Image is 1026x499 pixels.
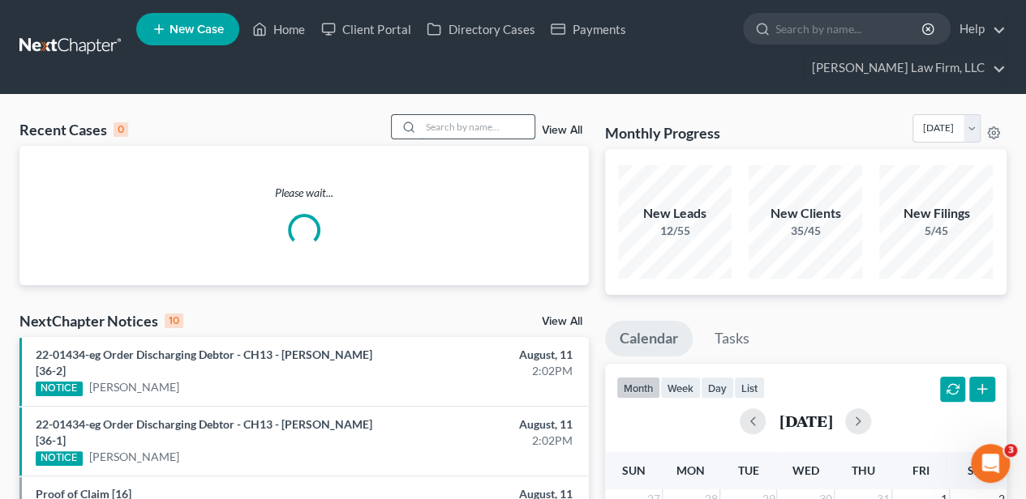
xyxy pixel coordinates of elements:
[1004,444,1017,457] span: 3
[951,15,1006,44] a: Help
[912,463,929,477] span: Fri
[404,433,572,449] div: 2:02PM
[792,463,819,477] span: Wed
[89,379,179,395] a: [PERSON_NAME]
[19,185,589,201] p: Please wait...
[404,416,572,433] div: August, 11
[779,412,832,429] h2: [DATE]
[542,316,582,327] a: View All
[804,53,1006,83] a: [PERSON_NAME] Law Firm, LLC
[404,363,572,379] div: 2:02PM
[313,15,419,44] a: Client Portal
[852,463,875,477] span: Thu
[170,23,224,36] span: New Case
[605,123,720,143] h3: Monthly Progress
[543,15,633,44] a: Payments
[660,377,701,399] button: week
[775,14,924,44] input: Search by name...
[605,321,693,356] a: Calendar
[879,204,993,223] div: New Filings
[36,451,83,466] div: NOTICE
[971,444,1010,483] iframe: Intercom live chat
[89,449,179,465] a: [PERSON_NAME]
[700,321,764,356] a: Tasks
[36,382,83,396] div: NOTICE
[616,377,660,399] button: month
[621,463,645,477] span: Sun
[419,15,543,44] a: Directory Cases
[244,15,313,44] a: Home
[879,223,993,239] div: 5/45
[114,122,128,137] div: 0
[749,223,862,239] div: 35/45
[734,377,765,399] button: list
[737,463,758,477] span: Tue
[676,463,705,477] span: Mon
[749,204,862,223] div: New Clients
[542,125,582,136] a: View All
[618,204,732,223] div: New Leads
[19,120,128,139] div: Recent Cases
[968,463,988,477] span: Sat
[618,223,732,239] div: 12/55
[36,348,372,377] a: 22-01434-eg Order Discharging Debtor - CH13 - [PERSON_NAME] [36-2]
[701,377,734,399] button: day
[19,311,183,331] div: NextChapter Notices
[36,417,372,447] a: 22-01434-eg Order Discharging Debtor - CH13 - [PERSON_NAME] [36-1]
[421,115,534,139] input: Search by name...
[165,313,183,328] div: 10
[404,347,572,363] div: August, 11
